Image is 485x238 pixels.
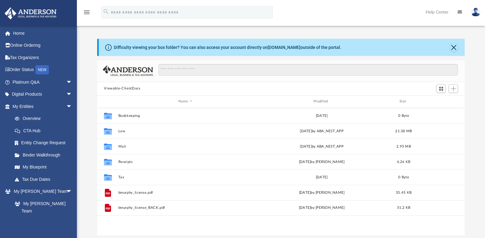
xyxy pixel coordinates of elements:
[4,51,81,64] a: Tax Organizers
[104,86,140,91] button: Viewable-ClientDocs
[4,76,81,88] a: Platinum Q&Aarrow_drop_down
[255,128,389,134] div: [DATE] by ABA_NEST_APP
[436,84,446,93] button: Switch to Grid View
[118,99,252,104] div: Name
[392,99,416,104] div: Size
[4,100,81,113] a: My Entitiesarrow_drop_down
[118,191,252,195] button: bmurphy_license.pdf
[450,43,458,52] button: Close
[4,27,81,39] a: Home
[4,64,81,76] a: Order StatusNEW
[396,145,411,148] span: 2.95 MB
[9,137,81,149] a: Entity Change Request
[4,185,78,198] a: My [PERSON_NAME] Teamarrow_drop_down
[9,217,78,237] a: [PERSON_NAME] System
[419,99,462,104] div: id
[114,44,341,51] div: Difficulty viewing your box folder? You can also access your account directly on outside of the p...
[35,65,49,74] div: NEW
[255,205,389,211] div: [DATE] by [PERSON_NAME]
[103,8,109,15] i: search
[9,173,81,185] a: Tax Due Dates
[397,160,411,163] span: 6.26 KB
[396,129,412,133] span: 21.38 MB
[66,88,78,101] span: arrow_drop_down
[97,108,464,235] div: grid
[255,174,389,180] div: [DATE]
[66,100,78,113] span: arrow_drop_down
[255,113,389,118] div: [DATE]
[118,129,252,133] button: Law
[158,64,458,76] input: Search files and folders
[449,84,458,93] button: Add
[9,197,75,217] a: My [PERSON_NAME] Team
[3,7,58,19] img: Anderson Advisors Platinum Portal
[9,113,81,125] a: Overview
[118,160,252,164] button: Receipts
[399,114,409,117] span: 0 Byte
[399,175,409,179] span: 0 Byte
[255,144,389,149] div: [DATE] by ABA_NEST_APP
[4,88,81,101] a: Digital Productsarrow_drop_down
[255,99,389,104] div: Modified
[9,149,81,161] a: Binder Walkthrough
[9,125,81,137] a: CTA Hub
[66,76,78,89] span: arrow_drop_down
[4,39,81,52] a: Online Ordering
[118,114,252,118] button: Bookkeeping
[255,159,389,165] div: [DATE] by [PERSON_NAME]
[397,206,411,209] span: 51.2 KB
[255,190,389,195] div: [DATE] by [PERSON_NAME]
[100,99,115,104] div: id
[118,206,252,210] button: bmurphy_license_BACK.pdf
[66,185,78,198] span: arrow_drop_down
[118,145,252,149] button: Mail
[83,9,90,16] i: menu
[471,8,480,17] img: User Pic
[83,12,90,16] a: menu
[268,45,300,50] a: [DOMAIN_NAME]
[396,191,411,194] span: 35.45 KB
[118,175,252,179] button: Tax
[9,161,78,173] a: My Blueprint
